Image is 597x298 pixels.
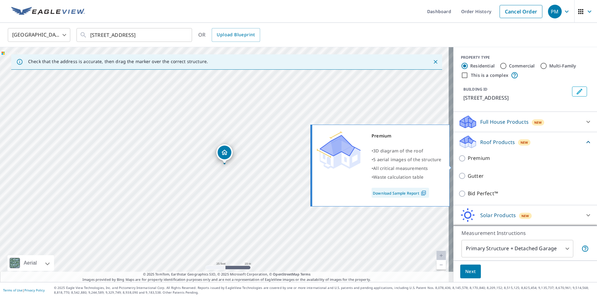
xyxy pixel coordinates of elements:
[437,251,446,260] a: Current Level 20, Zoom In Disabled
[581,245,589,252] span: Your report will include the primary structure and a detached garage if one exists.
[468,154,490,162] p: Premium
[458,135,592,149] div: Roof ProductsNew
[273,272,299,276] a: OpenStreetMap
[212,28,260,42] a: Upload Blueprint
[22,255,39,271] div: Aerial
[437,260,446,270] a: Current Level 20, Zoom Out
[521,213,529,218] span: New
[461,229,589,237] p: Measurement Instructions
[3,288,22,292] a: Terms of Use
[143,272,311,277] span: © 2025 TomTom, Earthstar Geographics SIO, © 2025 Microsoft Corporation, ©
[480,118,529,126] p: Full House Products
[372,147,442,155] div: •
[572,87,587,97] button: Edit building 1
[372,173,442,181] div: •
[460,265,481,279] button: Next
[468,172,484,180] p: Gutter
[3,288,45,292] p: |
[373,156,441,162] span: 5 aerial images of the structure
[470,63,495,69] label: Residential
[90,26,179,44] input: Search by address or latitude-longitude
[28,59,208,64] p: Check that the address is accurate, then drag the marker over the correct structure.
[500,5,542,18] a: Cancel Order
[458,208,592,223] div: Solar ProductsNew
[372,132,442,140] div: Premium
[373,174,423,180] span: Waste calculation table
[372,164,442,173] div: •
[300,272,311,276] a: Terms
[480,211,516,219] p: Solar Products
[548,5,562,18] div: PM
[372,155,442,164] div: •
[8,26,70,44] div: [GEOGRAPHIC_DATA]
[521,140,528,145] span: New
[534,120,542,125] span: New
[509,63,535,69] label: Commercial
[372,188,429,198] a: Download Sample Report
[471,72,508,78] label: This is a complex
[461,55,590,60] div: PROPERTY TYPE
[463,94,570,102] p: [STREET_ADDRESS]
[373,148,423,154] span: 3D diagram of the roof
[458,114,592,129] div: Full House ProductsNew
[419,190,428,196] img: Pdf Icon
[480,138,515,146] p: Roof Products
[373,165,428,171] span: All critical measurements
[198,28,260,42] div: OR
[216,144,233,164] div: Dropped pin, building 1, Residential property, 132 Weeping Willow Dr Myrtle Beach, SC 29579
[11,7,85,16] img: EV Logo
[468,190,498,197] p: Bid Perfect™
[217,31,255,39] span: Upload Blueprint
[317,132,361,169] img: Premium
[54,286,594,295] p: © 2025 Eagle View Technologies, Inc. and Pictometry International Corp. All Rights Reserved. Repo...
[463,87,487,92] p: BUILDING ID
[465,268,476,276] span: Next
[7,255,54,271] div: Aerial
[461,240,573,257] div: Primary Structure + Detached Garage
[24,288,45,292] a: Privacy Policy
[432,58,440,66] button: Close
[549,63,576,69] label: Multi-Family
